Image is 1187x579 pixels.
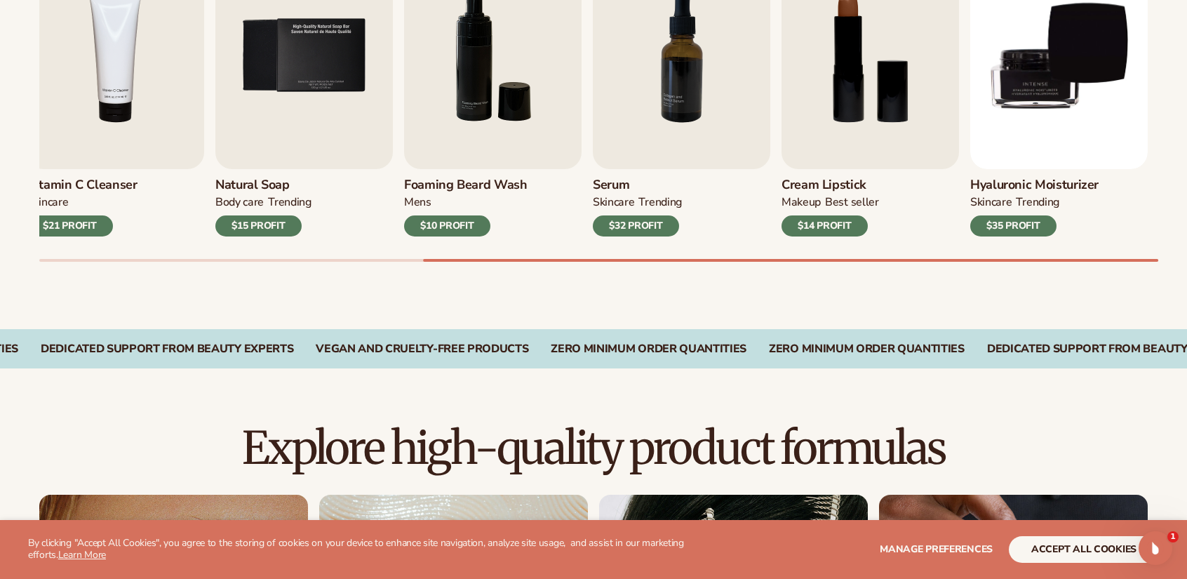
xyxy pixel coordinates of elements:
div: MAKEUP [782,195,821,210]
div: Skincare [27,195,68,210]
div: $32 PROFIT [593,215,679,237]
div: $10 PROFIT [404,215,490,237]
div: Zero Minimum Order QuantitieS [551,342,746,356]
h3: Foaming beard wash [404,178,528,193]
p: By clicking "Accept All Cookies", you agree to the storing of cookies on your device to enhance s... [28,538,695,561]
span: 1 [1167,531,1179,543]
div: SKINCARE [593,195,634,210]
h3: Hyaluronic moisturizer [970,178,1099,193]
h3: Serum [593,178,682,193]
a: Learn More [58,548,106,561]
div: mens [404,195,431,210]
h3: Cream Lipstick [782,178,879,193]
div: BODY Care [215,195,264,210]
div: $35 PROFIT [970,215,1057,237]
div: $14 PROFIT [782,215,868,237]
div: SKINCARE [970,195,1012,210]
div: DEDICATED SUPPORT FROM BEAUTY EXPERTS [41,342,293,356]
span: Manage preferences [880,543,993,556]
button: Manage preferences [880,536,993,563]
div: BEST SELLER [825,195,879,210]
div: Zero Minimum Order QuantitieS [769,342,965,356]
div: Vegan and Cruelty-Free Products [316,342,528,356]
button: accept all cookies [1009,536,1159,563]
div: $15 PROFIT [215,215,302,237]
div: TRENDING [638,195,681,210]
h2: Explore high-quality product formulas [39,425,1148,472]
div: TRENDING [268,195,311,210]
div: TRENDING [1016,195,1059,210]
h3: Natural Soap [215,178,311,193]
div: $21 PROFIT [27,215,113,237]
h3: Vitamin C Cleanser [27,178,138,193]
iframe: Intercom live chat [1139,531,1172,565]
